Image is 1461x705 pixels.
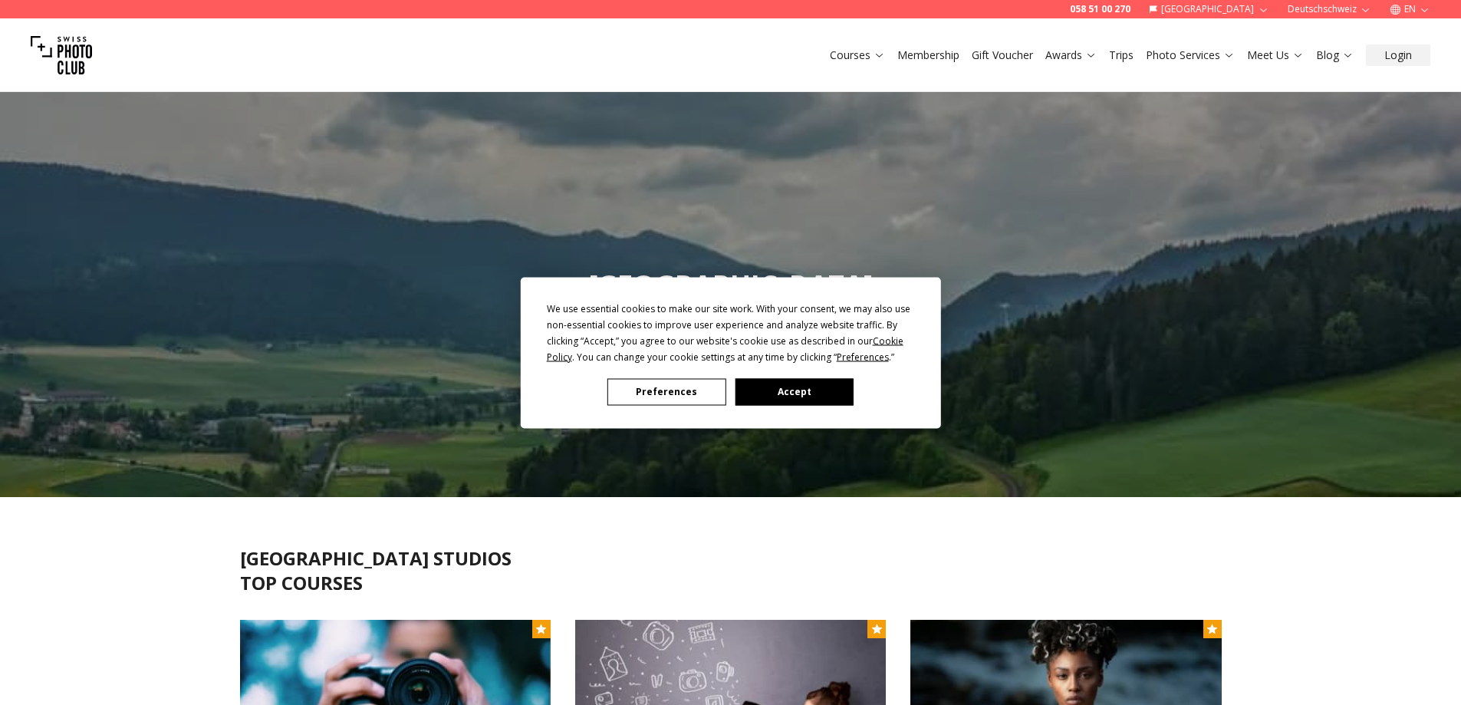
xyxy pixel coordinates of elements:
[837,350,889,363] span: Preferences
[735,378,853,405] button: Accept
[547,334,903,363] span: Cookie Policy
[547,300,915,364] div: We use essential cookies to make our site work. With your consent, we may also use non-essential ...
[607,378,726,405] button: Preferences
[520,277,940,428] div: Cookie Consent Prompt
